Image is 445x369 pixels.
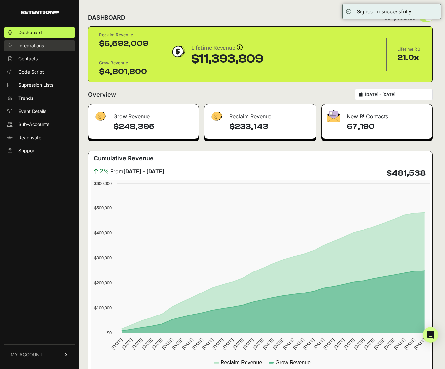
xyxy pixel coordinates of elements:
span: From [110,167,164,175]
div: $11,393,809 [191,53,263,66]
h4: $233,143 [229,121,310,132]
h4: $481,538 [386,168,426,179]
text: [DATE] [222,337,234,350]
text: [DATE] [302,337,315,350]
span: Dashboard [18,29,42,36]
text: [DATE] [191,337,204,350]
a: Integrations [4,40,75,51]
h4: $248,395 [113,121,193,132]
text: [DATE] [292,337,305,350]
text: [DATE] [312,337,325,350]
h3: Cumulative Revenue [94,154,153,163]
text: [DATE] [393,337,406,350]
div: $6,592,009 [99,38,148,49]
span: Trends [18,95,33,101]
strong: [DATE] - [DATE] [123,168,164,175]
img: dollar-coin-05c43ed7efb7bc0c12610022525b4bbbb207c7efeef5aecc26f025e68dcafac9.png [170,43,186,60]
text: [DATE] [413,337,426,350]
text: [DATE] [131,337,144,350]
div: Lifetime ROI [397,46,422,53]
img: fa-dollar-13500eef13a19c4ab2b9ed9ad552e47b0d9fc28b02b83b90ba0e00f96d6372e9.png [210,110,223,123]
a: Code Script [4,67,75,77]
div: Grow Revenue [88,104,199,124]
text: [DATE] [282,337,295,350]
span: Integrations [18,42,44,49]
text: [DATE] [211,337,224,350]
text: [DATE] [272,337,285,350]
text: [DATE] [151,337,164,350]
text: [DATE] [141,337,153,350]
text: [DATE] [262,337,275,350]
text: $300,000 [94,255,112,260]
div: Signed in successfully. [357,8,413,15]
text: [DATE] [333,337,345,350]
div: Grow Revenue [99,60,148,66]
a: Contacts [4,54,75,64]
text: [DATE] [181,337,194,350]
span: Support [18,147,36,154]
div: Open Intercom Messenger [423,327,438,343]
text: [DATE] [242,337,254,350]
img: fa-dollar-13500eef13a19c4ab2b9ed9ad552e47b0d9fc28b02b83b90ba0e00f96d6372e9.png [94,110,107,123]
text: $500,000 [94,206,112,210]
a: Event Details [4,106,75,117]
div: Reclaim Revenue [204,104,316,124]
a: MY ACCOUNT [4,344,75,364]
a: Trends [4,93,75,103]
span: Sub-Accounts [18,121,49,128]
text: [DATE] [343,337,356,350]
img: Retention.com [21,11,59,14]
text: Grow Revenue [275,360,311,365]
span: MY ACCOUNT [11,351,43,358]
span: Event Details [18,108,46,115]
text: $0 [107,330,112,335]
text: [DATE] [201,337,214,350]
text: [DATE] [322,337,335,350]
text: [DATE] [110,337,123,350]
text: [DATE] [353,337,365,350]
a: Sub-Accounts [4,119,75,130]
div: $4,801,800 [99,66,148,77]
span: 2% [100,167,109,176]
text: [DATE] [121,337,133,350]
text: Reclaim Revenue [221,360,262,365]
text: [DATE] [383,337,396,350]
text: $100,000 [94,305,112,310]
text: $400,000 [94,230,112,235]
span: Contacts [18,55,38,62]
a: Reactivate [4,132,75,143]
h2: Overview [88,90,116,99]
div: New R! Contacts [322,104,432,124]
h2: DASHBOARD [88,13,125,22]
h4: 67,190 [347,121,427,132]
div: Lifetime Revenue [191,43,263,53]
text: $600,000 [94,181,112,186]
span: Supression Lists [18,82,53,88]
text: [DATE] [232,337,245,350]
text: [DATE] [161,337,174,350]
div: Reclaim Revenue [99,32,148,38]
a: Support [4,145,75,156]
text: [DATE] [363,337,376,350]
text: $200,000 [94,280,112,285]
text: [DATE] [403,337,416,350]
text: [DATE] [252,337,265,350]
text: [DATE] [171,337,184,350]
span: Code Script [18,69,44,75]
img: fa-envelope-19ae18322b30453b285274b1b8af3d052b27d846a4fbe8435d1a52b978f639a2.png [327,110,340,122]
a: Dashboard [4,27,75,38]
span: Reactivate [18,134,41,141]
a: Supression Lists [4,80,75,90]
text: [DATE] [373,337,386,350]
div: 21.0x [397,53,422,63]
